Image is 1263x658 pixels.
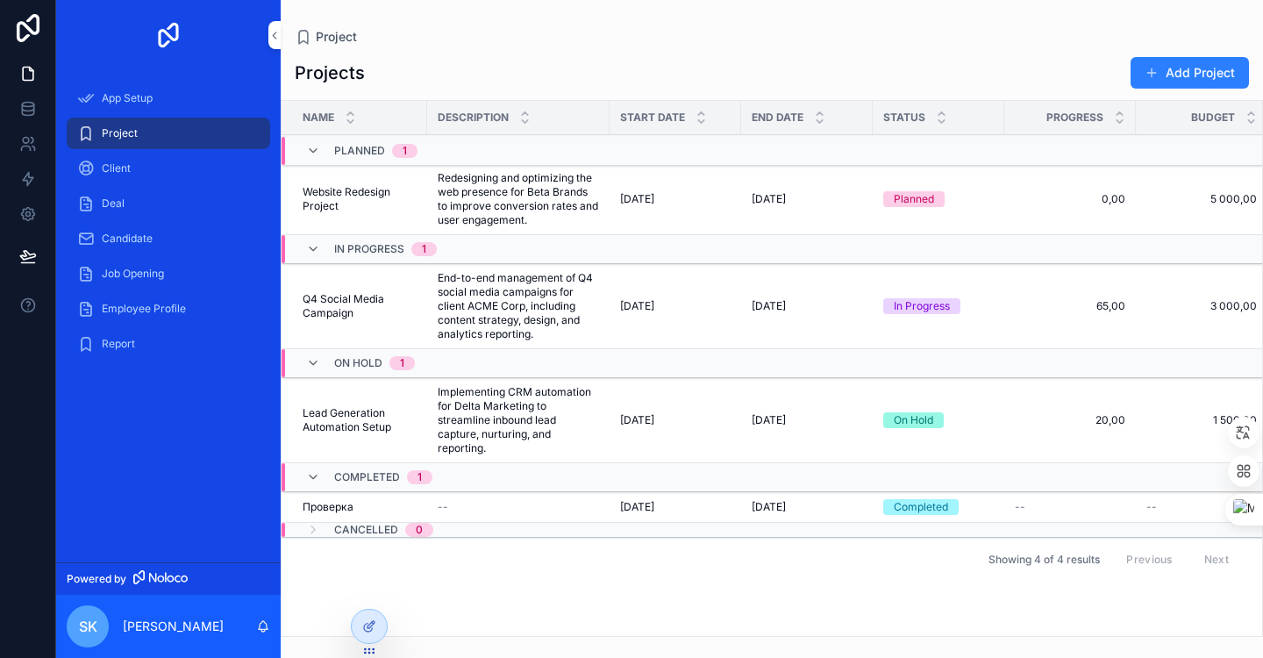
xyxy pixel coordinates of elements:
[67,572,126,586] span: Powered by
[620,299,654,313] span: [DATE]
[883,298,994,314] a: In Progress
[417,470,422,484] div: 1
[67,82,270,114] a: App Setup
[400,356,404,370] div: 1
[438,500,599,514] a: --
[295,61,365,85] h1: Projects
[79,616,97,637] span: SK
[752,299,786,313] span: [DATE]
[894,298,950,314] div: In Progress
[620,413,654,427] span: [DATE]
[334,356,382,370] span: On Hold
[102,91,153,105] span: App Setup
[620,500,731,514] a: [DATE]
[752,500,862,514] a: [DATE]
[752,299,862,313] a: [DATE]
[303,185,417,213] a: Website Redesign Project
[883,412,994,428] a: On Hold
[438,171,599,227] a: Redesigning and optimizing the web presence for Beta Brands to improve conversion rates and user ...
[316,28,357,46] span: Project
[894,412,933,428] div: On Hold
[102,302,186,316] span: Employee Profile
[752,111,803,125] span: End Date
[894,191,934,207] div: Planned
[894,499,948,515] div: Completed
[102,126,138,140] span: Project
[1015,192,1125,206] a: 0,00
[620,299,731,313] a: [DATE]
[1191,111,1235,125] span: Budget
[403,144,407,158] div: 1
[303,500,417,514] a: Проверка
[1146,500,1257,514] a: --
[620,413,731,427] a: [DATE]
[102,161,131,175] span: Client
[752,192,786,206] span: [DATE]
[123,618,224,635] p: [PERSON_NAME]
[303,292,417,320] a: Q4 Social Media Campaign
[1046,111,1103,125] span: Progress
[102,337,135,351] span: Report
[752,500,786,514] span: [DATE]
[988,553,1100,567] span: Showing 4 of 4 results
[883,111,925,125] span: Status
[752,192,862,206] a: [DATE]
[102,267,164,281] span: Job Opening
[883,191,994,207] a: Planned
[620,192,654,206] span: [DATE]
[1146,192,1257,206] a: 5 000,00
[752,413,786,427] span: [DATE]
[67,223,270,254] a: Candidate
[303,406,417,434] a: Lead Generation Automation Setup
[303,500,353,514] span: Проверка
[438,385,599,455] a: Implementing CRM automation for Delta Marketing to streamline inbound lead capture, nurturing, an...
[154,21,182,49] img: App logo
[334,470,400,484] span: Completed
[334,242,404,256] span: In Progress
[620,192,731,206] a: [DATE]
[102,197,125,211] span: Deal
[422,242,426,256] div: 1
[752,413,862,427] a: [DATE]
[1131,57,1249,89] button: Add Project
[1146,500,1157,514] span: --
[1015,500,1025,514] span: --
[102,232,153,246] span: Candidate
[1146,413,1257,427] a: 1 500,00
[67,188,270,219] a: Deal
[303,111,334,125] span: Name
[56,562,281,595] a: Powered by
[1015,413,1125,427] a: 20,00
[334,144,385,158] span: Planned
[438,271,599,341] a: End-to-end management of Q4 social media campaigns for client ACME Corp, including content strate...
[1146,299,1257,313] a: 3 000,00
[67,328,270,360] a: Report
[620,500,654,514] span: [DATE]
[883,499,994,515] a: Completed
[67,153,270,184] a: Client
[67,118,270,149] a: Project
[416,523,423,537] div: 0
[1015,299,1125,313] a: 65,00
[438,111,509,125] span: Description
[620,111,685,125] span: Start Date
[438,500,448,514] span: --
[295,28,357,46] a: Project
[334,523,398,537] span: Cancelled
[67,293,270,325] a: Employee Profile
[1015,500,1125,514] a: --
[67,258,270,290] a: Job Opening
